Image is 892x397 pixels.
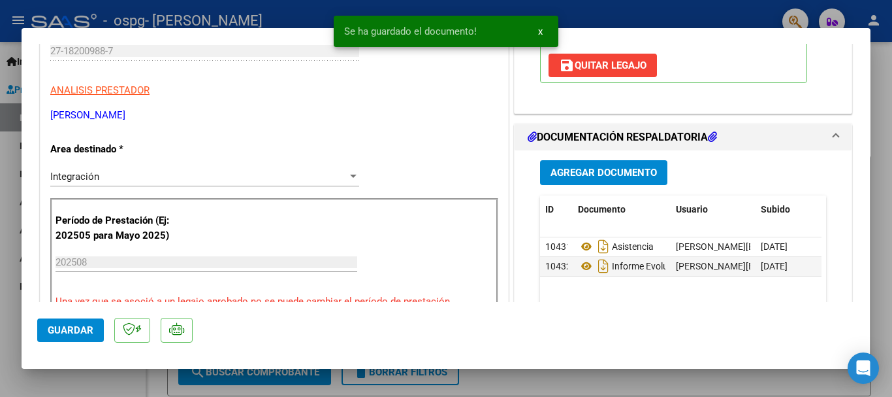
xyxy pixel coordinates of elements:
i: Descargar documento [595,236,612,257]
span: Subido [761,204,790,215]
datatable-header-cell: Acción [821,196,886,224]
button: Agregar Documento [540,160,667,184]
i: Descargar documento [595,256,612,277]
span: 10432 [545,261,571,271]
span: x [538,26,543,37]
span: [DATE] [761,241,788,252]
span: ANALISIS PRESTADOR [50,84,150,96]
span: Usuario [676,204,708,215]
span: Se ha guardado el documento! [344,25,477,38]
span: Integración [50,171,99,182]
button: Quitar Legajo [549,54,657,77]
p: Una vez que se asoció a un legajo aprobado no se puede cambiar el período de prestación. [56,294,493,309]
span: Quitar Legajo [559,60,646,71]
span: Informe Evolutivo [578,261,683,271]
button: Guardar [37,319,104,342]
datatable-header-cell: Usuario [671,196,756,224]
datatable-header-cell: Documento [573,196,671,224]
span: 10431 [545,241,571,252]
span: Guardar [48,324,93,336]
datatable-header-cell: ID [540,196,573,224]
div: Open Intercom Messenger [848,353,879,384]
span: ID [545,204,554,215]
mat-expansion-panel-header: DOCUMENTACIÓN RESPALDATORIA [515,124,852,150]
span: Asistencia [578,241,654,252]
span: [DATE] [761,261,788,271]
button: x [528,20,553,43]
span: Documento [578,204,626,215]
p: Area destinado * [50,142,185,157]
h1: DOCUMENTACIÓN RESPALDATORIA [528,129,717,145]
mat-icon: save [559,58,575,73]
span: Agregar Documento [550,167,657,179]
p: Período de Prestación (Ej: 202505 para Mayo 2025) [56,213,187,243]
datatable-header-cell: Subido [756,196,821,224]
p: [PERSON_NAME] [50,108,498,123]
